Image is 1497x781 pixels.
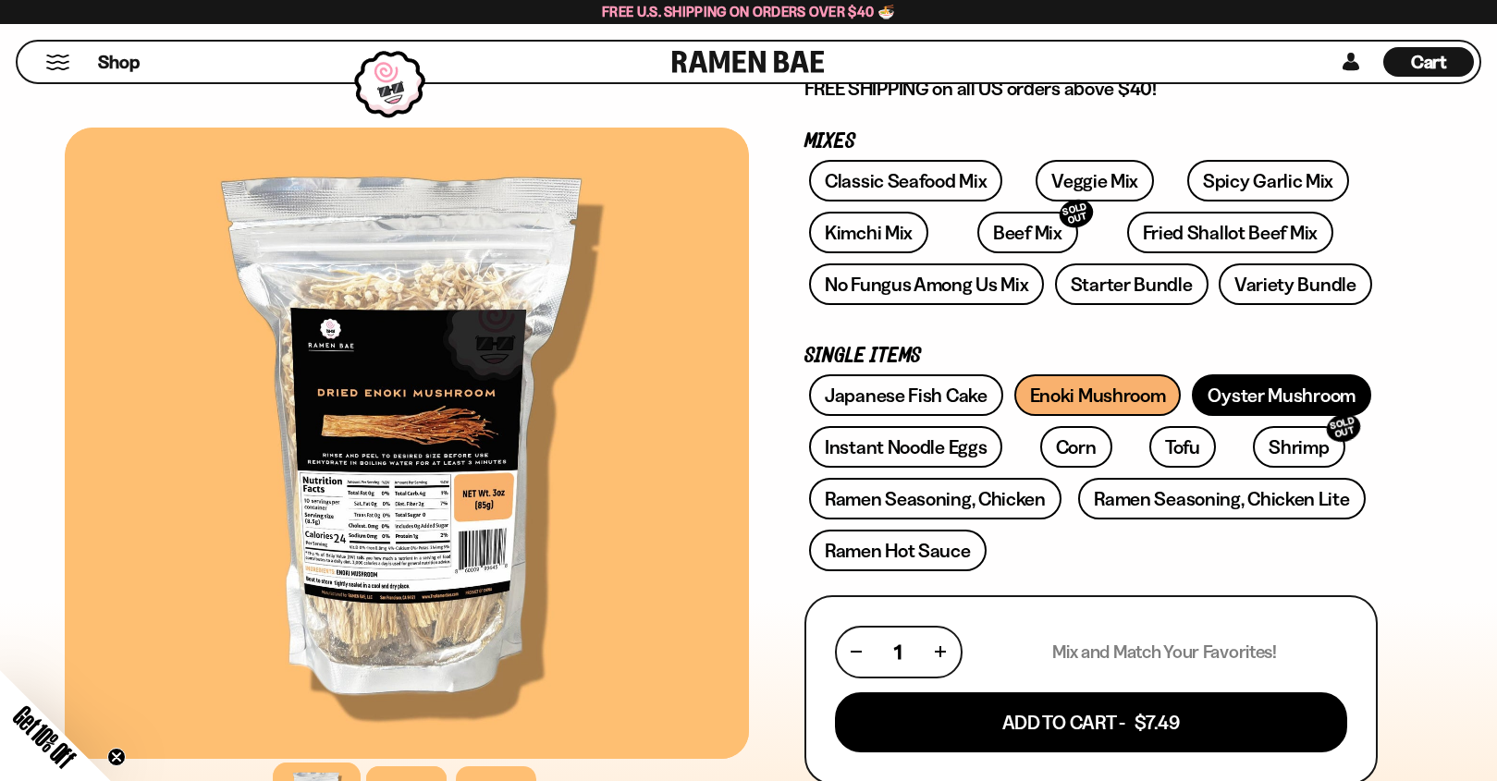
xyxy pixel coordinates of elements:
[804,348,1378,365] p: Single Items
[809,426,1002,468] a: Instant Noodle Eggs
[1078,478,1365,519] a: Ramen Seasoning, Chicken Lite
[809,160,1002,201] a: Classic Seafood Mix
[809,530,987,571] a: Ramen Hot Sauce
[1219,263,1372,305] a: Variety Bundle
[894,641,902,664] span: 1
[1052,641,1277,664] p: Mix and Match Your Favorites!
[1055,263,1209,305] a: Starter Bundle
[98,50,140,75] span: Shop
[1036,160,1154,201] a: Veggie Mix
[809,478,1061,519] a: Ramen Seasoning, Chicken
[1040,426,1112,468] a: Corn
[1323,410,1364,446] div: SOLD OUT
[1192,374,1371,416] a: Oyster Mushroom
[835,692,1347,752] button: Add To Cart - $7.49
[804,133,1378,151] p: Mixes
[8,701,80,773] span: Get 10% Off
[1149,426,1216,468] a: Tofu
[1056,196,1097,232] div: SOLD OUT
[1411,51,1447,73] span: Cart
[1187,160,1349,201] a: Spicy Garlic Mix
[98,47,140,77] a: Shop
[1127,212,1333,253] a: Fried Shallot Beef Mix
[809,374,1003,416] a: Japanese Fish Cake
[107,748,126,766] button: Close teaser
[1383,42,1474,82] a: Cart
[1253,426,1344,468] a: ShrimpSOLD OUT
[45,55,70,70] button: Mobile Menu Trigger
[977,212,1078,253] a: Beef MixSOLD OUT
[602,3,895,20] span: Free U.S. Shipping on Orders over $40 🍜
[809,212,928,253] a: Kimchi Mix
[809,263,1044,305] a: No Fungus Among Us Mix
